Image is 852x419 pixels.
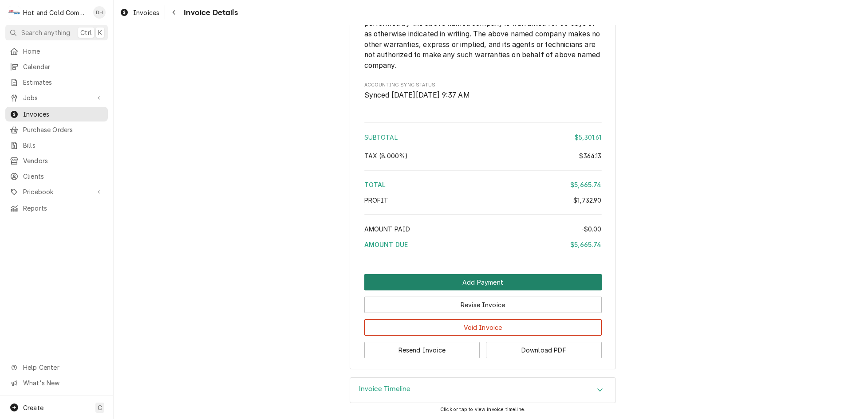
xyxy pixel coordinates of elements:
[23,62,103,71] span: Calendar
[364,290,602,313] div: Button Group Row
[23,378,103,388] span: What's New
[364,152,408,160] span: [4%] Georgia State [3%] Georgia, Dekalb County [1%] Georgia, Dekalb County Outside Atlanta District
[23,187,90,196] span: Pricebook
[364,225,410,233] span: Amount Paid
[5,184,108,199] a: Go to Pricebook
[364,181,386,188] span: Total
[5,376,108,390] a: Go to What's New
[23,404,43,411] span: Create
[364,297,602,313] button: Revise Invoice
[8,6,20,19] div: H
[5,107,108,121] a: Invoices
[364,313,602,336] div: Button Group Row
[364,90,602,101] span: Accounting Sync Status
[350,378,615,403] button: Accordion Details Expand Trigger
[364,241,408,248] span: Amount Due
[133,8,159,17] span: Invoices
[80,28,92,37] span: Ctrl
[23,47,103,56] span: Home
[5,59,108,74] a: Calendar
[364,240,602,249] div: Amount Due
[23,110,103,119] span: Invoices
[570,240,601,249] div: $5,665.74
[364,151,602,161] div: Tax
[575,133,601,142] div: $5,301.61
[364,133,602,142] div: Subtotal
[23,93,90,102] span: Jobs
[350,377,616,403] div: Invoice Timeline
[359,385,411,393] h3: Invoice Timeline
[364,274,602,290] div: Button Group Row
[364,342,480,358] button: Resend Invoice
[5,44,108,59] a: Home
[364,82,602,89] span: Accounting Sync Status
[364,196,602,205] div: Profit
[5,169,108,184] a: Clients
[93,6,106,19] div: Daryl Harris's Avatar
[181,7,237,19] span: Invoice Details
[5,90,108,105] a: Go to Jobs
[364,133,398,141] span: Subtotal
[486,342,602,358] button: Download PDF
[581,224,602,234] div: -$0.00
[23,8,88,17] div: Hot and Cold Commercial Kitchens, Inc.
[5,201,108,215] a: Reports
[23,125,103,134] span: Purchase Orders
[93,6,106,19] div: DH
[23,78,103,87] span: Estimates
[364,196,389,204] span: Profit
[5,138,108,153] a: Bills
[167,5,181,20] button: Navigate back
[579,151,601,161] div: $364.13
[98,403,102,412] span: C
[350,378,615,403] div: Accordion Header
[23,172,103,181] span: Clients
[23,204,103,213] span: Reports
[116,5,163,20] a: Invoices
[8,6,20,19] div: Hot and Cold Commercial Kitchens, Inc.'s Avatar
[440,407,525,412] span: Click or tap to view invoice timeline.
[5,153,108,168] a: Vendors
[98,28,102,37] span: K
[364,274,602,290] button: Add Payment
[573,196,601,205] div: $1,732.90
[364,336,602,358] div: Button Group Row
[23,141,103,150] span: Bills
[364,224,602,234] div: Amount Paid
[5,360,108,375] a: Go to Help Center
[5,122,108,137] a: Purchase Orders
[5,75,108,90] a: Estimates
[23,156,103,165] span: Vendors
[364,91,470,99] span: Synced [DATE][DATE] 9:37 AM
[364,180,602,189] div: Total
[21,28,70,37] span: Search anything
[570,180,601,189] div: $5,665.74
[364,82,602,101] div: Accounting Sync Status
[364,319,602,336] button: Void Invoice
[364,274,602,358] div: Button Group
[23,363,103,372] span: Help Center
[5,25,108,40] button: Search anythingCtrlK
[364,119,602,255] div: Amount Summary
